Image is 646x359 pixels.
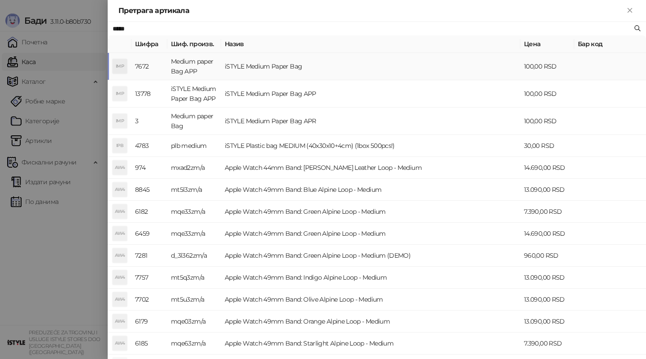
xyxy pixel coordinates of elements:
[221,201,520,223] td: Apple Watch 49mm Band: Green Alpine Loop - Medium
[131,311,167,333] td: 6179
[131,333,167,355] td: 6185
[131,223,167,245] td: 6459
[131,53,167,80] td: 7672
[167,201,221,223] td: mqe33zm/a
[131,245,167,267] td: 7281
[131,157,167,179] td: 974
[167,223,221,245] td: mqe33zm/a
[167,80,221,108] td: iSTYLE Medium Paper Bag APP
[131,201,167,223] td: 6182
[520,267,574,289] td: 13.090,00 RSD
[624,5,635,16] button: Close
[221,333,520,355] td: Apple Watch 49mm Band: Starlight Alpine Loop - Medium
[113,87,127,101] div: IMP
[167,53,221,80] td: Medium paper Bag APP
[221,245,520,267] td: Apple Watch 49mm Band: Green Alpine Loop - Medium (DEMO)
[113,248,127,263] div: AW4
[113,314,127,329] div: AW4
[167,333,221,355] td: mqe63zm/a
[167,179,221,201] td: mt5l3zm/a
[113,160,127,175] div: AW4
[113,59,127,74] div: IMP
[520,135,574,157] td: 30,00 RSD
[221,157,520,179] td: Apple Watch 44mm Band: [PERSON_NAME] Leather Loop - Medium
[131,267,167,289] td: 7757
[113,226,127,241] div: AW4
[113,114,127,128] div: IMP
[221,289,520,311] td: Apple Watch 49mm Band: Olive Alpine Loop - Medium
[520,311,574,333] td: 13.090,00 RSD
[167,135,221,157] td: plb medium
[520,245,574,267] td: 960,00 RSD
[167,267,221,289] td: mt5q3zm/a
[167,311,221,333] td: mqe03zm/a
[113,138,127,153] div: IPB
[167,157,221,179] td: mxad2zm/a
[520,53,574,80] td: 100,00 RSD
[221,35,520,53] th: Назив
[520,108,574,135] td: 100,00 RSD
[131,135,167,157] td: 4783
[131,289,167,311] td: 7702
[221,179,520,201] td: Apple Watch 49mm Band: Blue Alpine Loop - Medium
[113,182,127,197] div: AW4
[131,80,167,108] td: 13778
[520,201,574,223] td: 7.390,00 RSD
[221,311,520,333] td: Apple Watch 49mm Band: Orange Alpine Loop - Medium
[221,223,520,245] td: Apple Watch 49mm Band: Green Alpine Loop - Medium
[221,53,520,80] td: iSTYLE Medium Paper Bag
[167,35,221,53] th: Шиф. произв.
[131,35,167,53] th: Шифра
[167,289,221,311] td: mt5u3zm/a
[113,292,127,307] div: AW4
[167,245,221,267] td: d_3l362zm/a
[520,179,574,201] td: 13.090,00 RSD
[520,289,574,311] td: 13.090,00 RSD
[221,267,520,289] td: Apple Watch 49mm Band: Indigo Alpine Loop - Medium
[221,108,520,135] td: iSTYLE Medium Paper Bag APR
[520,157,574,179] td: 14.690,00 RSD
[118,5,624,16] div: Претрага артикала
[520,80,574,108] td: 100,00 RSD
[520,35,574,53] th: Цена
[131,179,167,201] td: 8845
[221,80,520,108] td: iSTYLE Medium Paper Bag APP
[113,204,127,219] div: AW4
[131,108,167,135] td: 3
[113,336,127,350] div: AW4
[113,270,127,285] div: AW4
[221,135,520,157] td: iSTYLE Plastic bag MEDIUM (40x30x10+4cm) (1box 500pcs!)
[574,35,646,53] th: Бар код
[167,108,221,135] td: Medium paper Bag
[520,333,574,355] td: 7.390,00 RSD
[520,223,574,245] td: 14.690,00 RSD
